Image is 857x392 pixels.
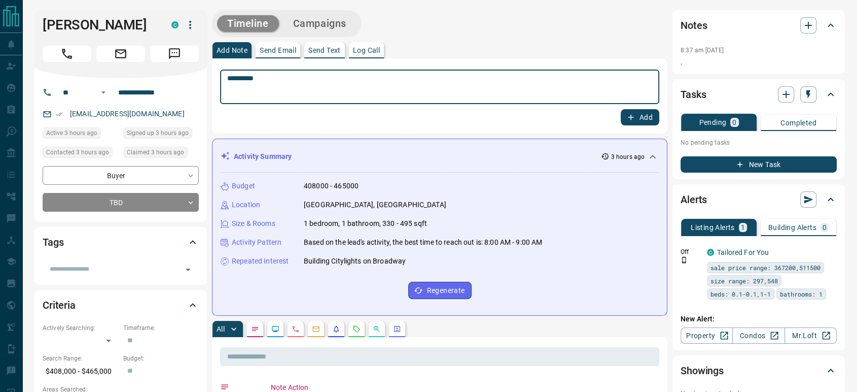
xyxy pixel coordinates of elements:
div: Buyer [43,166,199,185]
button: Regenerate [408,282,472,299]
span: Email [96,46,145,62]
h2: Tags [43,234,63,250]
a: Condos [732,328,784,344]
div: Fri Aug 15 2025 [43,147,118,161]
span: Active 3 hours ago [46,128,97,138]
button: New Task [681,156,837,173]
h2: Criteria [43,297,76,313]
div: Activity Summary3 hours ago [221,147,659,166]
div: condos.ca [171,21,178,28]
svg: Listing Alerts [332,325,340,333]
p: Log Call [353,47,380,54]
p: Size & Rooms [232,218,275,229]
p: 0 [823,224,827,231]
p: Pending [699,119,726,126]
svg: Opportunities [373,325,381,333]
a: Mr.Loft [784,328,837,344]
div: Criteria [43,293,199,317]
svg: Requests [352,325,361,333]
span: Claimed 3 hours ago [127,147,184,157]
p: Budget [232,181,255,191]
p: Activity Summary [234,151,292,162]
div: Fri Aug 15 2025 [43,127,118,142]
p: [GEOGRAPHIC_DATA], [GEOGRAPHIC_DATA] [304,200,446,210]
div: Fri Aug 15 2025 [123,127,199,142]
span: bathrooms: 1 [780,289,823,299]
a: [EMAIL_ADDRESS][DOMAIN_NAME] [70,110,185,118]
svg: Agent Actions [393,325,401,333]
p: 408000 - 465000 [304,181,359,191]
span: beds: 0.1-0.1,1-1 [710,289,771,299]
button: Timeline [217,15,279,32]
p: Activity Pattern [232,237,281,248]
p: Add Note [217,47,247,54]
div: Notes [681,13,837,38]
p: Completed [780,119,816,126]
p: Search Range: [43,354,118,363]
button: Open [97,86,110,99]
h2: Showings [681,363,724,379]
p: 1 bedroom, 1 bathroom, 330 - 495 sqft [304,218,427,229]
h1: [PERSON_NAME] [43,17,156,33]
h2: Alerts [681,191,707,208]
div: Tags [43,230,199,254]
svg: Push Notification Only [681,256,688,264]
p: Repeated Interest [232,256,289,267]
span: size range: 297,548 [710,276,778,286]
button: Campaigns [283,15,356,32]
div: Fri Aug 15 2025 [123,147,199,161]
p: $408,000 - $465,000 [43,363,118,380]
p: 8:37 am [DATE] [681,47,724,54]
svg: Emails [312,325,320,333]
a: Property [681,328,733,344]
a: Tailored For You [717,248,769,256]
svg: Calls [292,325,300,333]
p: Timeframe: [123,323,199,333]
button: Open [181,263,195,277]
button: Add [621,109,659,125]
p: Send Text [308,47,341,54]
span: Call [43,46,91,62]
p: Actively Searching: [43,323,118,333]
div: Alerts [681,187,837,212]
div: condos.ca [707,249,714,256]
p: Building Alerts [768,224,816,231]
div: Tasks [681,82,837,107]
p: Send Email [260,47,296,54]
p: Building Citylights on Broadway [304,256,406,267]
div: Showings [681,358,837,383]
svg: Notes [251,325,259,333]
p: All [217,325,225,333]
p: Off [681,247,701,256]
p: Budget: [123,354,199,363]
span: sale price range: 367200,511500 [710,263,820,273]
p: 3 hours ago [611,152,645,161]
span: Contacted 3 hours ago [46,147,109,157]
p: No pending tasks [681,135,837,150]
p: . [681,57,837,68]
span: Signed up 3 hours ago [127,128,189,138]
p: 0 [732,119,736,126]
svg: Lead Browsing Activity [271,325,279,333]
p: Based on the lead's activity, the best time to reach out is: 8:00 AM - 9:00 AM [304,237,542,248]
span: Message [150,46,199,62]
div: TBD [43,193,199,212]
svg: Email Verified [56,111,63,118]
p: Listing Alerts [691,224,735,231]
p: New Alert: [681,314,837,324]
h2: Tasks [681,86,706,103]
p: 1 [741,224,745,231]
h2: Notes [681,17,707,34]
p: Location [232,200,260,210]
